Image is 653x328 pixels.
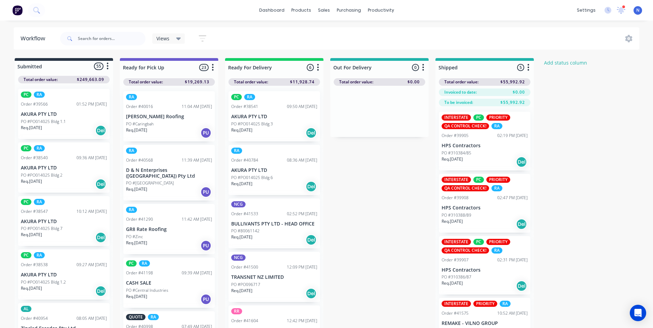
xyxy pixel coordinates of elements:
div: RA [126,207,137,213]
span: Total order value: [234,79,268,85]
div: NCG [231,255,246,261]
div: INTERSTATEPCPRIORITYQA CONTROL CHECK!RAOrder #3990502:19 PM [DATE]HPS ContractorsPO #310384/85Req... [439,112,530,170]
div: RA [244,94,255,100]
div: PU [200,294,211,305]
div: NCGOrder #4150012:09 PM [DATE]TRANSNET NZ LIMITEDPO #PO096717Req.[DATE]Del [228,252,320,302]
div: INTERSTATE [442,301,471,307]
div: Order #39908 [442,195,469,201]
div: RA [491,185,502,191]
img: Factory [12,5,23,15]
p: CASH SALE [126,280,212,286]
div: PRIORITY [473,301,497,307]
div: settings [573,5,599,15]
p: Req. [DATE] [126,186,147,192]
div: 09:39 AM [DATE] [182,270,212,276]
p: BULLIVANTS PTY LTD - HEAD OFFICE [231,221,317,227]
span: $11,928.74 [290,79,315,85]
div: RAOrder #4001611:04 AM [DATE][PERSON_NAME] RoofingPO #CaringbahReq.[DATE]PU [123,91,215,141]
div: Order #41198 [126,270,153,276]
div: PC [21,92,31,98]
p: PO #PO014025 Bldg 7 [21,225,62,232]
div: 11:39 AM [DATE] [182,157,212,163]
p: PO #PO014025 Bldg 3 [231,121,273,127]
div: Del [516,156,527,167]
div: PRIORITY [486,177,510,183]
p: PO #PO096717 [231,282,260,288]
div: QA CONTROL CHECK! [442,123,489,129]
div: Order #41533 [231,211,258,217]
div: RA [500,301,511,307]
div: 09:36 AM [DATE] [77,155,107,161]
div: PCRAOrder #3854109:50 AM [DATE]AKURA PTY LTDPO #PO014025 Bldg 3Req.[DATE]Del [228,91,320,141]
div: PU [200,187,211,197]
p: REMAKE - VILNO GROUP [442,320,528,326]
div: Workflow [20,35,48,43]
div: Del [95,179,106,190]
div: PCRAOrder #4119809:39 AM [DATE]CASH SALEPO #Central IndustriesReq.[DATE]PU [123,258,215,308]
span: Total order value: [444,79,478,85]
div: 02:52 PM [DATE] [287,211,317,217]
span: Total order value: [339,79,373,85]
p: Req. [DATE] [126,240,147,246]
div: RAOrder #4056811:39 AM [DATE]D & N Enterprises ([GEOGRAPHIC_DATA]) Pty LtdPO #[GEOGRAPHIC_DATA]Re... [123,145,215,201]
div: 09:50 AM [DATE] [287,104,317,110]
span: Total order value: [129,79,163,85]
div: 02:19 PM [DATE] [497,133,528,139]
div: Del [306,127,317,138]
p: PO #Caringbah [126,121,154,127]
p: HPS Contractors [442,205,528,211]
p: HPS Contractors [442,267,528,273]
span: Total order value: [24,77,58,83]
div: 02:31 PM [DATE] [497,257,528,263]
div: QA CONTROL CHECK! [442,185,489,191]
div: products [288,5,315,15]
div: QUOTE [126,314,145,320]
div: RR [231,308,242,314]
p: PO #[GEOGRAPHIC_DATA] [126,180,174,186]
p: PO #310384/85 [442,150,471,156]
div: Del [95,125,106,136]
div: NCGOrder #4153302:52 PM [DATE]BULLIVANTS PTY LTD - HEAD OFFICEPO #80061142Req.[DATE]Del [228,199,320,249]
span: Views [156,35,169,42]
div: 11:42 AM [DATE] [182,216,212,222]
p: Req. [DATE] [126,127,147,133]
div: PC [126,260,137,266]
div: RA [491,123,502,129]
div: PCRAOrder #3853809:27 AM [DATE]AKURA PTY LTDPO #PO014025 Bldg 1.2Req.[DATE]Del [18,249,110,300]
div: Order #39566 [21,101,48,107]
div: Order #38547 [21,208,48,215]
p: Req. [DATE] [231,127,252,133]
p: PO #Zinc [126,234,143,240]
div: Del [306,181,317,192]
div: 02:47 PM [DATE] [497,195,528,201]
div: RA [126,148,137,154]
a: dashboard [256,5,288,15]
div: RAOrder #4078408:36 AM [DATE]AKURA PTY LTDPO #PO014025 Bldg 6Req.[DATE]Del [228,145,320,195]
p: Req. [DATE] [231,234,252,240]
div: Order #41290 [126,216,153,222]
div: purchasing [333,5,364,15]
div: Order #40784 [231,157,258,163]
div: 08:36 AM [DATE] [287,157,317,163]
div: PC [21,199,31,205]
div: Del [306,288,317,299]
p: PO #310388/89 [442,212,471,218]
button: Add status column [541,58,591,67]
span: $55,992.92 [500,99,525,106]
div: PU [200,240,211,251]
div: RA [139,260,150,266]
div: PC [473,114,484,121]
div: 12:42 PM [DATE] [287,318,317,324]
p: Req. [DATE] [21,285,42,291]
div: RA [148,314,159,320]
div: 11:04 AM [DATE] [182,104,212,110]
p: PO #310386/87 [442,274,471,280]
p: Req. [DATE] [442,156,463,162]
span: To be invoiced: [444,99,473,106]
div: 08:05 AM [DATE] [77,315,107,322]
p: Req. [DATE] [442,218,463,224]
p: AKURA PTY LTD [21,219,107,224]
div: Order #38541 [231,104,258,110]
div: QA CONTROL CHECK! [442,247,489,254]
div: RA [491,247,502,254]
